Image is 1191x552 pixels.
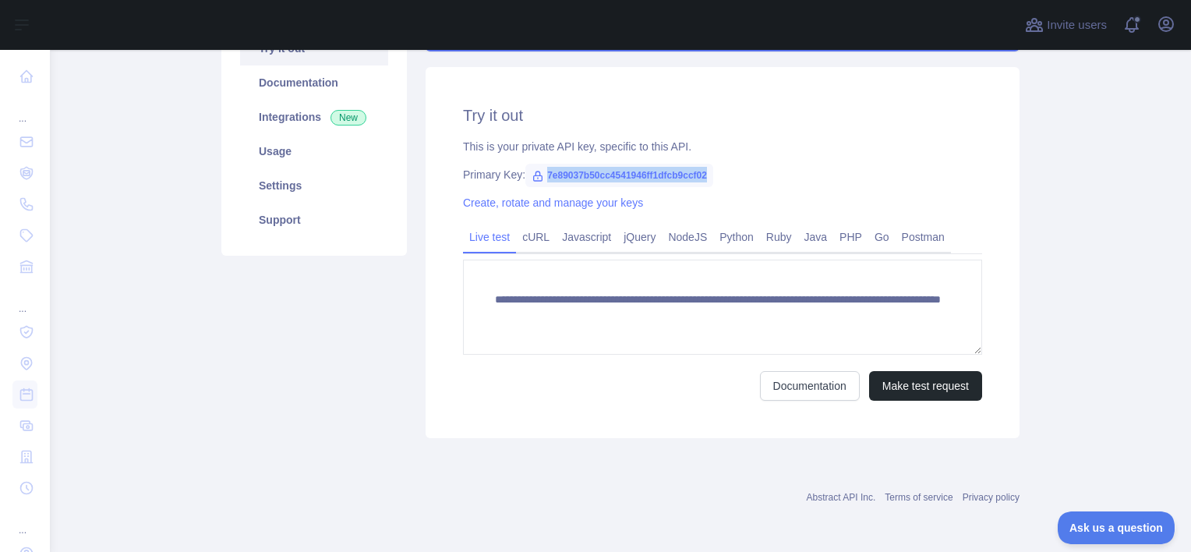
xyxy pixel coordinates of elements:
a: Live test [463,225,516,249]
div: This is your private API key, specific to this API. [463,139,982,154]
a: Usage [240,134,388,168]
a: jQuery [617,225,662,249]
h2: Try it out [463,104,982,126]
iframe: Toggle Customer Support [1058,511,1175,544]
a: Java [798,225,834,249]
a: PHP [833,225,868,249]
span: New [330,110,366,126]
span: Invite users [1047,16,1107,34]
a: Python [713,225,760,249]
a: Postman [896,225,951,249]
a: Support [240,203,388,237]
a: Documentation [240,65,388,100]
a: Documentation [760,371,860,401]
a: Create, rotate and manage your keys [463,196,643,209]
div: ... [12,505,37,536]
a: Abstract API Inc. [807,492,876,503]
a: Terms of service [885,492,952,503]
button: Make test request [869,371,982,401]
a: Ruby [760,225,798,249]
a: NodeJS [662,225,713,249]
div: Primary Key: [463,167,982,182]
div: ... [12,284,37,315]
a: Javascript [556,225,617,249]
a: Go [868,225,896,249]
a: cURL [516,225,556,249]
a: Settings [240,168,388,203]
a: Privacy policy [963,492,1020,503]
a: Integrations New [240,100,388,134]
div: ... [12,94,37,125]
button: Invite users [1022,12,1110,37]
span: 7e89037b50cc4541946ff1dfcb9ccf02 [525,164,713,187]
